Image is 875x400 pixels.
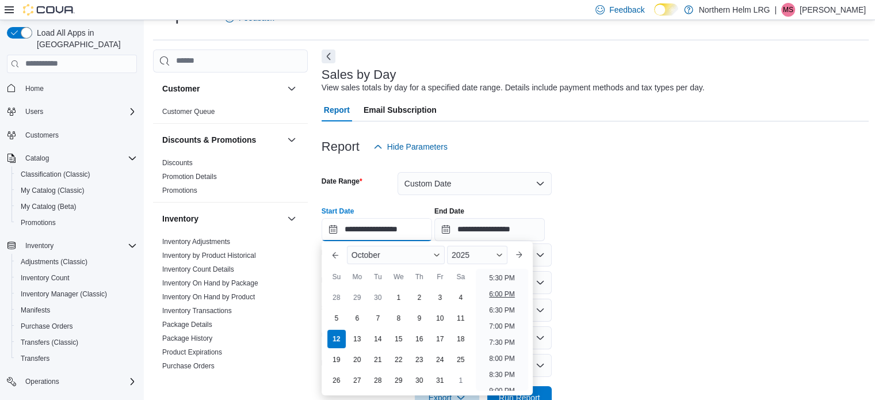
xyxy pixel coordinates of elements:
[369,288,387,307] div: day-30
[452,371,470,390] div: day-1
[16,303,55,317] a: Manifests
[12,286,142,302] button: Inventory Manager (Classic)
[327,351,346,369] div: day-19
[348,371,366,390] div: day-27
[398,172,552,195] button: Custom Date
[348,351,366,369] div: day-20
[434,207,464,216] label: End Date
[21,105,137,119] span: Users
[162,186,197,195] span: Promotions
[431,371,449,390] div: day-31
[162,348,222,356] a: Product Expirations
[21,322,73,331] span: Purchase Orders
[16,184,137,197] span: My Catalog (Classic)
[2,150,142,166] button: Catalog
[2,374,142,390] button: Operations
[452,309,470,327] div: day-11
[369,309,387,327] div: day-7
[162,307,232,315] a: Inventory Transactions
[447,246,507,264] div: Button. Open the year selector. 2025 is currently selected.
[162,213,198,224] h3: Inventory
[389,371,408,390] div: day-29
[21,128,137,142] span: Customers
[536,278,545,287] button: Open list of options
[484,271,519,285] li: 5:30 PM
[16,167,137,181] span: Classification (Classic)
[21,289,107,299] span: Inventory Manager (Classic)
[21,239,58,253] button: Inventory
[21,151,137,165] span: Catalog
[484,336,519,349] li: 7:30 PM
[322,68,396,82] h3: Sales by Day
[21,81,137,96] span: Home
[609,4,644,16] span: Feedback
[12,334,142,351] button: Transfers (Classic)
[25,131,59,140] span: Customers
[348,330,366,348] div: day-13
[162,186,197,195] a: Promotions
[452,250,469,260] span: 2025
[162,238,230,246] a: Inventory Adjustments
[162,83,282,94] button: Customer
[162,306,232,315] span: Inventory Transactions
[369,135,452,158] button: Hide Parameters
[16,255,137,269] span: Adjustments (Classic)
[389,309,408,327] div: day-8
[431,330,449,348] div: day-17
[25,84,44,93] span: Home
[12,254,142,270] button: Adjustments (Classic)
[322,207,354,216] label: Start Date
[484,319,519,333] li: 7:00 PM
[348,309,366,327] div: day-6
[12,302,142,318] button: Manifests
[2,238,142,254] button: Inventory
[21,202,77,211] span: My Catalog (Beta)
[12,270,142,286] button: Inventory Count
[431,288,449,307] div: day-3
[21,239,137,253] span: Inventory
[25,377,59,386] span: Operations
[369,351,387,369] div: day-21
[452,288,470,307] div: day-4
[21,186,85,195] span: My Catalog (Classic)
[484,384,519,398] li: 9:00 PM
[12,166,142,182] button: Classification (Classic)
[12,215,142,231] button: Promotions
[348,288,366,307] div: day-29
[322,49,335,63] button: Next
[2,80,142,97] button: Home
[162,292,255,302] span: Inventory On Hand by Product
[16,271,74,285] a: Inventory Count
[21,218,56,227] span: Promotions
[484,303,519,317] li: 6:30 PM
[410,351,429,369] div: day-23
[162,279,258,288] span: Inventory On Hand by Package
[21,82,48,96] a: Home
[16,167,95,181] a: Classification (Classic)
[16,336,137,349] span: Transfers (Classic)
[21,354,49,363] span: Transfers
[431,309,449,327] div: day-10
[387,141,448,153] span: Hide Parameters
[16,216,137,230] span: Promotions
[16,271,137,285] span: Inventory Count
[23,4,75,16] img: Cova
[389,268,408,286] div: We
[162,83,200,94] h3: Customer
[536,250,545,260] button: Open list of options
[153,156,308,202] div: Discounts & Promotions
[21,375,137,388] span: Operations
[16,216,60,230] a: Promotions
[369,268,387,286] div: Tu
[410,309,429,327] div: day-9
[25,154,49,163] span: Catalog
[452,330,470,348] div: day-18
[327,330,346,348] div: day-12
[322,82,705,94] div: View sales totals by day for a specified date range. Details include payment methods and tax type...
[32,27,137,50] span: Load All Apps in [GEOGRAPHIC_DATA]
[800,3,866,17] p: [PERSON_NAME]
[16,287,112,301] a: Inventory Manager (Classic)
[452,351,470,369] div: day-25
[162,107,215,116] span: Customer Queue
[476,269,528,391] ul: Time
